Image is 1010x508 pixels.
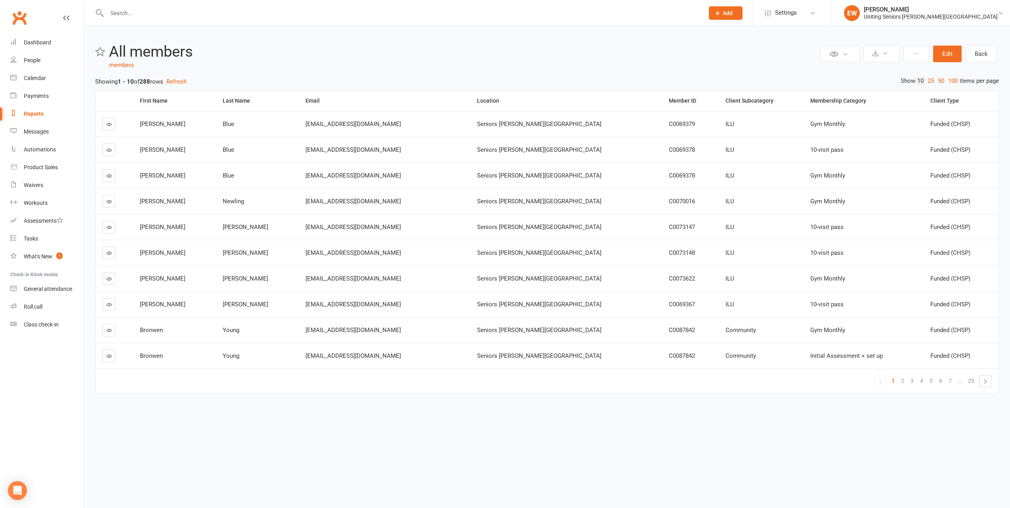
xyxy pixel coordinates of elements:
span: 10-visit pass [810,223,844,231]
span: C0069378 [669,146,695,153]
span: [PERSON_NAME] [140,198,185,205]
span: Young [223,352,239,359]
div: What's New [24,253,52,260]
div: EW [844,5,860,21]
a: Dashboard [10,34,84,52]
a: members [109,61,134,69]
span: C0087842 [669,327,695,334]
span: Seniors [PERSON_NAME][GEOGRAPHIC_DATA] [477,223,601,231]
div: Client Subcategory [726,98,797,104]
span: Settings [775,4,797,22]
span: [EMAIL_ADDRESS][DOMAIN_NAME] [305,146,401,153]
a: 50 [936,77,946,85]
div: Location [477,98,655,104]
span: [EMAIL_ADDRESS][DOMAIN_NAME] [305,223,401,231]
a: 7 [945,375,955,386]
span: [PERSON_NAME] [223,249,268,256]
span: Seniors [PERSON_NAME][GEOGRAPHIC_DATA] [477,327,601,334]
span: ILU [726,223,734,231]
strong: 288 [139,78,150,85]
span: 10-visit pass [810,146,844,153]
a: Clubworx [10,8,29,28]
span: 1 [56,252,63,259]
span: [EMAIL_ADDRESS][DOMAIN_NAME] [305,352,401,359]
a: Waivers [10,176,84,194]
div: Payments [24,93,49,99]
div: Product Sales [24,164,58,170]
div: Membership Category [810,98,917,104]
span: Seniors [PERSON_NAME][GEOGRAPHIC_DATA] [477,198,601,205]
span: [EMAIL_ADDRESS][DOMAIN_NAME] [305,275,401,282]
div: Assessments [24,218,63,224]
span: C0073148 [669,249,695,256]
span: [EMAIL_ADDRESS][DOMAIN_NAME] [305,301,401,308]
span: 10-visit pass [810,249,844,256]
span: Seniors [PERSON_NAME][GEOGRAPHIC_DATA] [477,275,601,282]
span: 3 [911,375,914,386]
span: C0069367 [669,301,695,308]
a: Workouts [10,194,84,212]
a: Product Sales [10,159,84,176]
a: » [980,376,991,387]
span: [PERSON_NAME] [140,172,185,179]
div: Calendar [24,75,46,81]
span: ILU [726,275,734,282]
span: Funded (CHSP) [930,327,970,334]
a: Tasks [10,230,84,248]
div: Tasks [24,235,38,242]
strong: 1 - 10 [118,78,134,85]
a: 4 [917,375,926,386]
span: Bronwen [140,352,163,359]
span: Add [723,10,733,16]
div: Reports [24,111,44,117]
span: [EMAIL_ADDRESS][DOMAIN_NAME] [305,327,401,334]
div: Waivers [24,182,43,188]
button: Refresh [166,77,187,86]
span: [PERSON_NAME] [223,301,268,308]
span: [EMAIL_ADDRESS][DOMAIN_NAME] [305,172,401,179]
a: 5 [926,375,936,386]
span: [PERSON_NAME] [223,275,268,282]
span: C0073622 [669,275,695,282]
input: Search... [105,8,699,19]
span: [PERSON_NAME] [140,249,185,256]
a: « [875,376,886,387]
span: C0070016 [669,198,695,205]
a: 10 [915,77,926,85]
a: Payments [10,87,84,105]
span: Community [726,352,756,359]
span: Funded (CHSP) [930,275,970,282]
div: People [24,57,40,63]
button: Edit [933,46,962,62]
div: First Name [140,98,209,104]
div: Automations [24,146,56,153]
span: 10-visit pass [810,301,844,308]
span: [PERSON_NAME] [140,146,185,153]
span: Blue [223,146,234,153]
span: Gym Monthly [810,275,845,282]
span: Seniors [PERSON_NAME][GEOGRAPHIC_DATA] [477,172,601,179]
a: Class kiosk mode [10,316,84,334]
a: Reports [10,105,84,123]
a: 1 [888,375,898,386]
span: Community [726,327,756,334]
h2: All members [109,44,819,60]
a: Calendar [10,69,84,87]
span: 7 [949,375,952,386]
span: Seniors [PERSON_NAME][GEOGRAPHIC_DATA] [477,249,601,256]
span: 29 [968,375,974,386]
div: Workouts [24,200,48,206]
a: Messages [10,123,84,141]
span: 6 [939,375,942,386]
span: 2 [901,375,904,386]
span: ILU [726,146,734,153]
a: 100 [946,77,960,85]
a: Roll call [10,298,84,316]
a: People [10,52,84,69]
span: [PERSON_NAME] [140,120,185,128]
span: Seniors [PERSON_NAME][GEOGRAPHIC_DATA] [477,352,601,359]
a: What's New1 [10,248,84,265]
a: 25 [926,77,936,85]
a: 2 [898,375,907,386]
span: Funded (CHSP) [930,249,970,256]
